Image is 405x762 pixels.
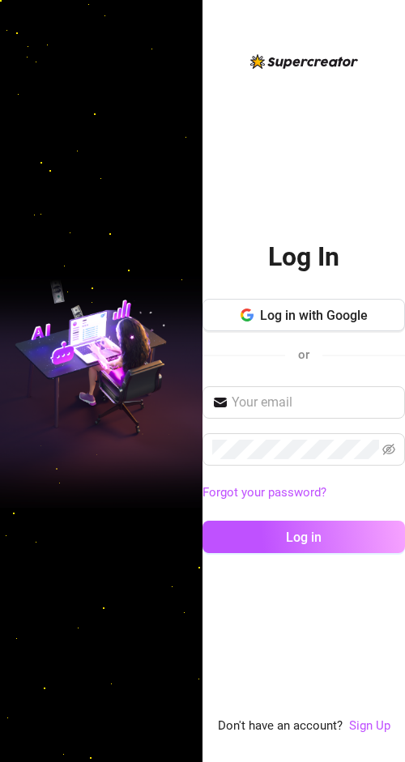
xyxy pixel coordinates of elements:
[286,530,322,545] span: Log in
[268,241,339,274] h2: Log In
[202,521,405,553] button: Log in
[202,299,405,331] button: Log in with Google
[349,718,390,733] a: Sign Up
[382,443,395,456] span: eye-invisible
[349,717,390,736] a: Sign Up
[202,483,405,503] a: Forgot your password?
[298,347,309,362] span: or
[260,308,368,323] span: Log in with Google
[218,717,343,736] span: Don't have an account?
[202,485,326,500] a: Forgot your password?
[250,54,358,69] img: logo-BBDzfeDw.svg
[232,393,395,412] input: Your email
